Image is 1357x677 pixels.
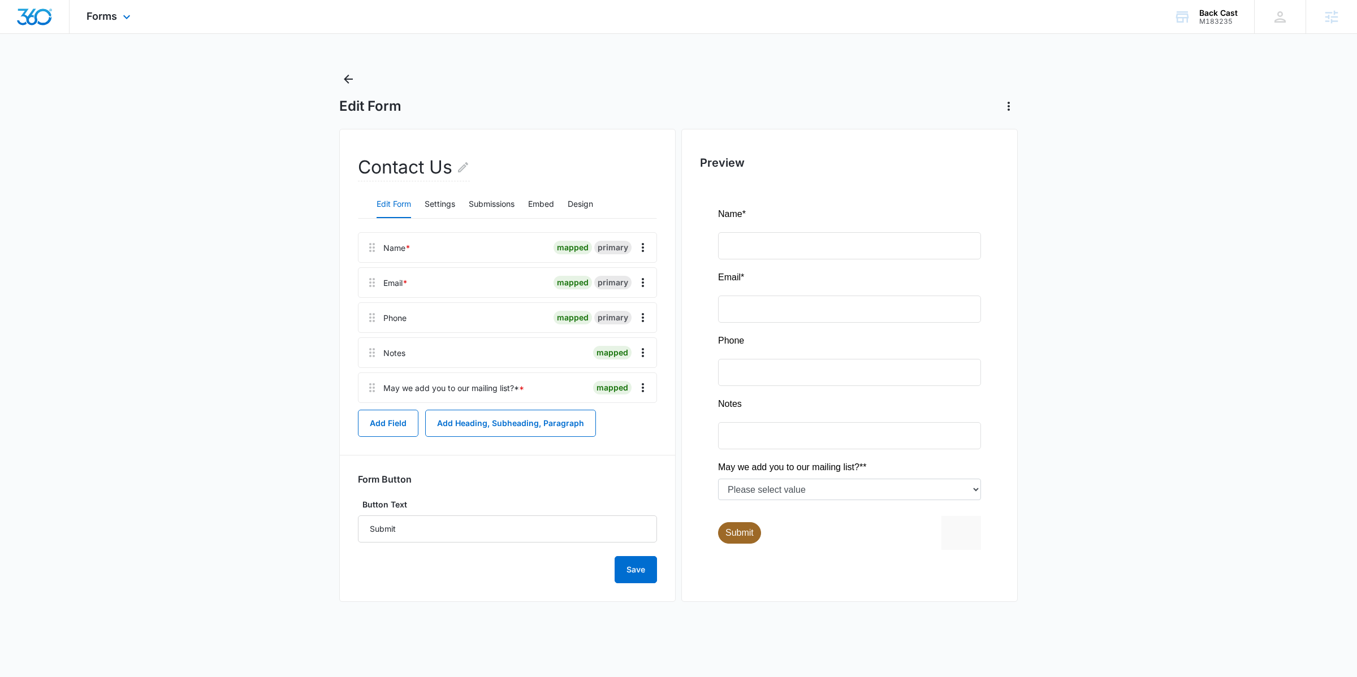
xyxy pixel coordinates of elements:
[1000,97,1018,115] button: Actions
[358,410,418,437] button: Add Field
[358,154,470,181] h2: Contact Us
[568,191,593,218] button: Design
[634,309,652,327] button: Overflow Menu
[383,242,410,254] div: Name
[339,98,401,115] h1: Edit Form
[7,320,36,330] span: Submit
[339,70,357,88] button: Back
[383,277,408,289] div: Email
[1199,18,1238,25] div: account id
[634,344,652,362] button: Overflow Menu
[700,154,999,171] h2: Preview
[528,191,554,218] button: Embed
[358,474,412,485] h3: Form Button
[594,311,632,324] div: primary
[469,191,515,218] button: Submissions
[456,154,470,181] button: Edit Form Name
[634,238,652,257] button: Overflow Menu
[1199,8,1238,18] div: account name
[383,347,405,359] div: Notes
[425,191,455,218] button: Settings
[383,312,407,324] div: Phone
[377,191,411,218] button: Edit Form
[634,379,652,397] button: Overflow Menu
[593,381,632,394] div: mapped
[594,241,632,254] div: primary
[554,241,592,254] div: mapped
[554,311,592,324] div: mapped
[425,410,596,437] button: Add Heading, Subheading, Paragraph
[223,309,368,342] iframe: reCAPTCHA
[593,346,632,359] div: mapped
[383,382,524,394] div: May we add you to our mailing list?*
[634,274,652,292] button: Overflow Menu
[615,556,657,583] button: Save
[358,498,657,511] label: Button Text
[594,276,632,289] div: primary
[87,10,117,22] span: Forms
[554,276,592,289] div: mapped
